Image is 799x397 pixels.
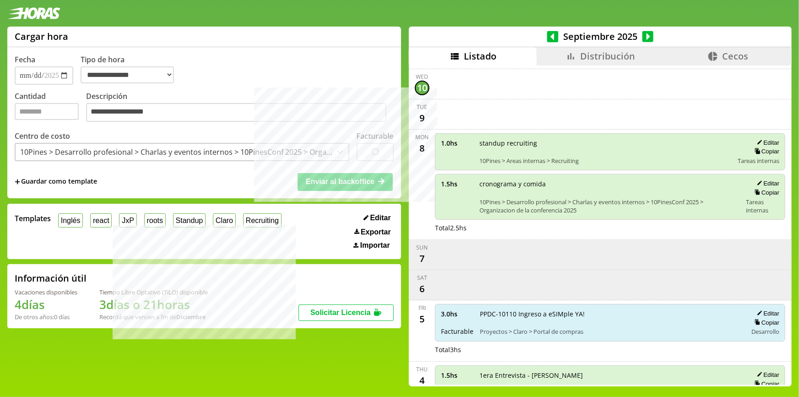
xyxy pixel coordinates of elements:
span: Enviar al backoffice [306,178,375,185]
button: Inglés [58,213,83,228]
span: Templates [15,213,51,223]
span: standup recruiting [479,139,731,147]
span: 1era Entrevista - [PERSON_NAME] [479,371,731,380]
div: Recordá que vencen a fin de [99,313,208,321]
span: Listado [464,50,496,62]
div: Total 2.5 hs [435,223,785,232]
h2: Información útil [15,272,87,284]
span: Importar [360,241,390,250]
div: Sat [417,274,427,282]
span: Distribución [580,50,635,62]
span: PPDC-10110 Ingreso a eSIMple YA! [480,310,741,318]
button: Editar [754,139,779,147]
span: Facturable [441,327,473,336]
span: Exportar [361,228,391,236]
button: JxP [119,213,136,228]
input: Cantidad [15,103,79,120]
button: Enviar al backoffice [298,173,393,190]
div: Total 3 hs [435,345,785,354]
div: Sun [417,244,428,251]
div: 9 [415,111,429,125]
button: Copiar [752,147,779,155]
button: Solicitar Licencia [299,305,394,321]
button: Editar [754,371,779,379]
label: Descripción [86,91,394,125]
div: 4 [415,373,429,388]
label: Fecha [15,54,35,65]
button: react [90,213,112,228]
div: Tiempo Libre Optativo (TiLO) disponible [99,288,208,296]
div: Tue [417,103,428,111]
div: Thu [417,365,428,373]
h1: 4 días [15,296,77,313]
button: Recruiting [243,213,282,228]
button: Editar [754,179,779,187]
div: scrollable content [409,65,792,385]
div: Wed [416,73,429,81]
b: Diciembre [176,313,206,321]
button: Copiar [752,319,779,326]
div: 8 [415,141,429,156]
span: Proyectos > Claro > Portal de compras [480,327,741,336]
button: Editar [754,310,779,317]
div: 10 [415,81,429,95]
div: Vacaciones disponibles [15,288,77,296]
span: Tareas internas [738,157,779,165]
label: Centro de costo [15,131,70,141]
div: 10Pines > Desarrollo profesional > Charlas y eventos internos > 10PinesConf 2025 > Organizacion d... [20,147,332,157]
span: 3.0 hs [441,310,473,318]
textarea: Descripción [86,103,386,122]
span: Tareas internas [746,198,779,214]
div: 7 [415,251,429,266]
span: Septiembre 2025 [559,30,642,43]
div: De otros años: 0 días [15,313,77,321]
span: 1.5 hs [441,179,473,188]
button: roots [144,213,166,228]
span: Cecos [722,50,748,62]
span: 1.5 hs [441,371,473,380]
select: Tipo de hora [81,66,174,83]
div: 5 [415,312,429,326]
span: 1.0 hs [441,139,473,147]
button: Copiar [752,380,779,388]
span: 10Pines > Desarrollo profesional > Charlas y eventos internos > 10PinesConf 2025 > Organizacion d... [479,198,739,214]
label: Tipo de hora [81,54,181,85]
span: 10Pines > Areas internas > Recruiting [479,157,731,165]
span: +Guardar como template [15,177,97,187]
span: cronograma y comida [479,179,739,188]
img: logotipo [7,7,60,19]
span: Desarrollo [751,327,779,336]
button: Copiar [752,189,779,196]
div: Mon [416,133,429,141]
div: Fri [419,304,426,312]
div: 6 [415,282,429,296]
h1: Cargar hora [15,30,68,43]
button: Standup [173,213,206,228]
button: Exportar [352,228,394,237]
span: Solicitar Licencia [310,309,371,316]
button: Editar [361,213,394,223]
h1: 3 días o 21 horas [99,296,208,313]
label: Cantidad [15,91,86,125]
button: Claro [213,213,236,228]
span: + [15,177,20,187]
label: Facturable [357,131,394,141]
span: Editar [370,214,391,222]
